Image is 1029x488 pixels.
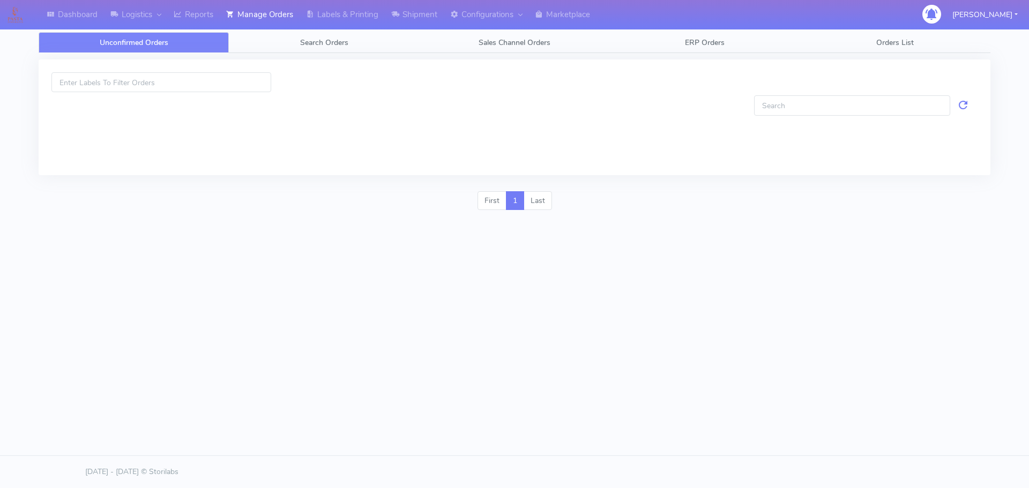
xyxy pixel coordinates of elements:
[944,4,1026,26] button: [PERSON_NAME]
[300,37,348,48] span: Search Orders
[479,37,550,48] span: Sales Channel Orders
[39,32,990,53] ul: Tabs
[876,37,914,48] span: Orders List
[51,72,271,92] input: Enter Labels To Filter Orders
[100,37,168,48] span: Unconfirmed Orders
[685,37,725,48] span: ERP Orders
[506,191,524,211] a: 1
[754,95,950,115] input: Search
